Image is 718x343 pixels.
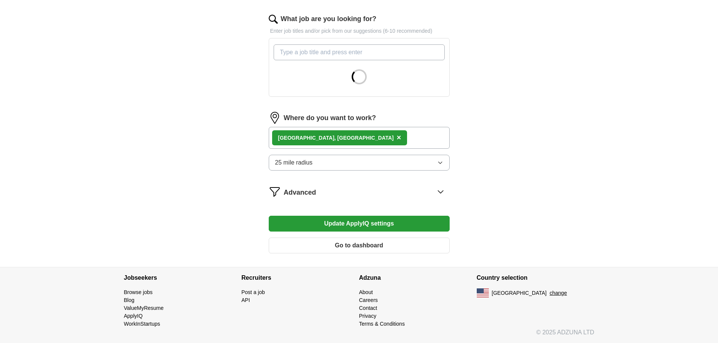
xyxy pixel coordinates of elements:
[275,158,313,167] span: 25 mile radius
[492,289,547,297] span: [GEOGRAPHIC_DATA]
[278,134,394,142] div: [GEOGRAPHIC_DATA], [GEOGRAPHIC_DATA]
[269,186,281,198] img: filter
[477,267,594,288] h4: Country selection
[397,133,401,142] span: ×
[124,297,135,303] a: Blog
[242,297,250,303] a: API
[274,44,445,60] input: Type a job title and press enter
[359,297,378,303] a: Careers
[359,313,377,319] a: Privacy
[124,321,160,327] a: WorkInStartups
[242,289,265,295] a: Post a job
[477,288,489,297] img: US flag
[284,188,316,198] span: Advanced
[359,321,405,327] a: Terms & Conditions
[124,305,164,311] a: ValueMyResume
[284,113,376,123] label: Where do you want to work?
[269,216,450,232] button: Update ApplyIQ settings
[359,289,373,295] a: About
[397,132,401,143] button: ×
[118,328,600,343] div: © 2025 ADZUNA LTD
[269,27,450,35] p: Enter job titles and/or pick from our suggestions (6-10 recommended)
[269,238,450,253] button: Go to dashboard
[124,289,153,295] a: Browse jobs
[550,289,567,297] button: change
[269,112,281,124] img: location.png
[124,313,143,319] a: ApplyIQ
[281,14,377,24] label: What job are you looking for?
[269,15,278,24] img: search.png
[359,305,377,311] a: Contact
[269,155,450,171] button: 25 mile radius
